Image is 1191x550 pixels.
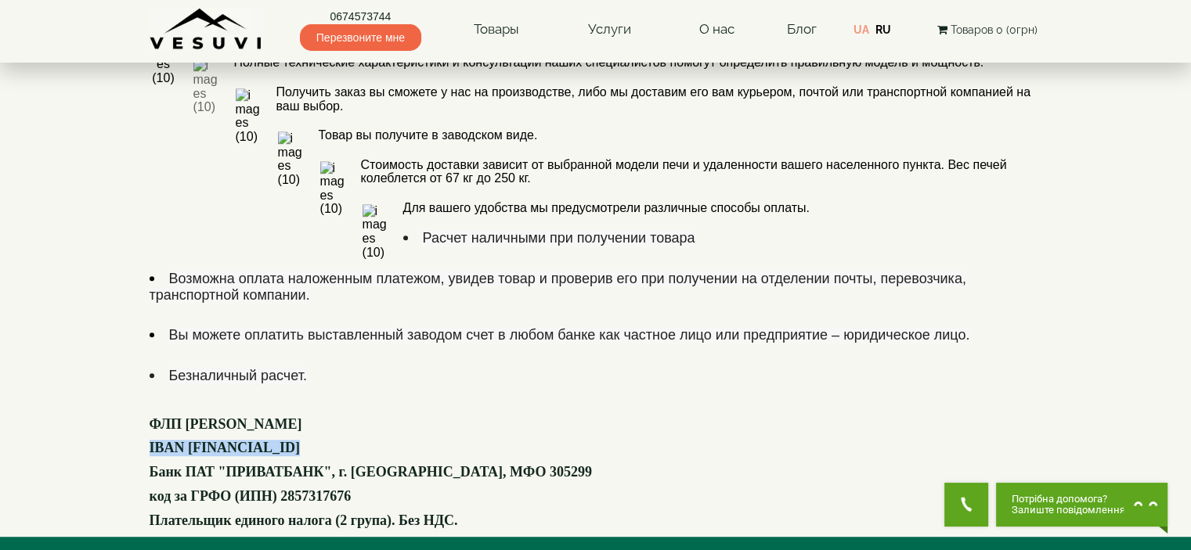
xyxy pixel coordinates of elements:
img: images (10) [320,161,345,216]
button: Товаров 0 (0грн) [932,21,1041,38]
img: Завод VESUVI [150,8,263,51]
span: Вы можете оплатить выставленный заводом счет в любом банке как частное лицо или предприятие – юри... [169,327,970,343]
img: images (10) [236,88,261,143]
font: Плательщик единого налога (2 група). Без НДС. [150,512,458,528]
a: Услуги [572,12,646,48]
span: Товаров 0 (0грн) [950,23,1037,36]
a: 0674573744 [300,9,421,24]
span: Залиште повідомлення [1012,505,1125,516]
span: Товар вы получите в заводском виде. [319,128,538,142]
span: Для вашего удобства мы предусмотрели различные способы оплаты. [403,201,810,214]
font: ФЛП [PERSON_NAME] [150,416,302,432]
img: images (10) [278,131,303,186]
a: UA [854,23,869,36]
a: О нас [684,12,750,48]
img: images (10) [363,204,388,259]
a: RU [875,23,891,36]
span: Стоимость доставки зависит от выбранной модели печи и удаленности вашего населенного пункта. Вес ... [361,158,1007,185]
button: Chat button [996,483,1168,527]
font: IBAN [FINANCIAL_ID] [150,440,301,455]
font: код за ГРФО (ИПН) 2857317676 [150,488,352,504]
a: Товары [458,12,535,48]
span: Перезвоните мне [300,24,421,51]
span: Получить заказ вы сможете у нас на производстве, либо мы доставим его вам курьером, почтой или тр... [276,85,1030,113]
button: Get Call button [944,483,988,527]
span: Возможна оплата наложенным платежом, увидев товар и проверив его при получении на отделении почты... [150,271,966,303]
span: Потрібна допомога? [1012,494,1125,505]
a: Блог [787,21,817,37]
img: images (10) [193,59,218,113]
font: Банк ПАТ "ПРИВАТБАНК", г. [GEOGRAPHIC_DATA], МФО 305299 [150,464,592,480]
span: Безналичный расчет. [169,368,307,383]
font: Расчет наличными при получении товара [423,230,695,246]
